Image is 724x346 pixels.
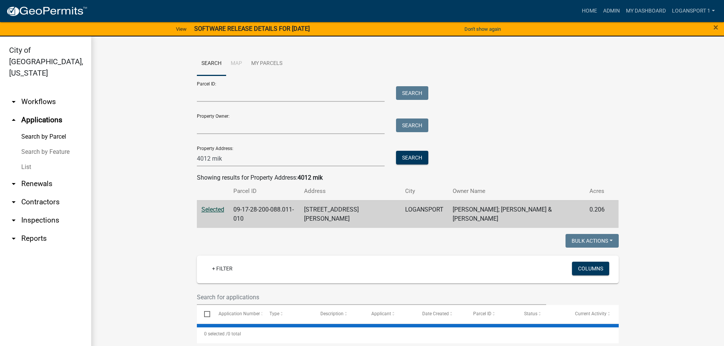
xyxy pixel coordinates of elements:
td: 09-17-28-200-088.011-010 [229,200,300,228]
span: Current Activity [575,311,607,316]
datatable-header-cell: Parcel ID [466,305,517,323]
div: 0 total [197,324,619,343]
a: My Dashboard [623,4,669,18]
th: Acres [585,182,609,200]
button: Search [396,151,428,164]
button: Search [396,118,428,132]
button: Columns [572,262,609,275]
i: arrow_drop_up [9,115,18,125]
th: Address [299,182,401,200]
i: arrow_drop_down [9,216,18,225]
datatable-header-cell: Status [517,305,568,323]
div: Showing results for Property Address: [197,173,619,182]
i: arrow_drop_down [9,197,18,207]
span: Application Number [219,311,260,316]
span: Status [524,311,537,316]
span: × [713,22,718,33]
datatable-header-cell: Select [197,305,211,323]
span: Date Created [422,311,449,316]
a: Admin [600,4,623,18]
button: Close [713,23,718,32]
a: View [173,23,190,35]
a: Search [197,52,226,76]
datatable-header-cell: Applicant [364,305,415,323]
td: [PERSON_NAME]; [PERSON_NAME] & [PERSON_NAME] [448,200,585,228]
input: Search for applications [197,289,547,305]
a: Home [579,4,600,18]
span: Description [320,311,344,316]
strong: 4012 mik [298,174,323,181]
i: arrow_drop_down [9,179,18,188]
datatable-header-cell: Current Activity [568,305,619,323]
datatable-header-cell: Type [262,305,313,323]
a: Logansport 1 [669,4,718,18]
span: Applicant [371,311,391,316]
i: arrow_drop_down [9,97,18,106]
th: Owner Name [448,182,585,200]
th: Parcel ID [229,182,300,200]
datatable-header-cell: Application Number [211,305,262,323]
i: arrow_drop_down [9,234,18,243]
a: Selected [201,206,224,213]
th: City [401,182,448,200]
button: Don't show again [461,23,504,35]
button: Search [396,86,428,100]
span: Parcel ID [473,311,491,316]
span: 0 selected / [204,331,228,337]
datatable-header-cell: Date Created [415,305,466,323]
td: LOGANSPORT [401,200,448,228]
datatable-header-cell: Description [313,305,364,323]
span: Type [269,311,279,316]
td: 0.206 [585,200,609,228]
a: My Parcels [247,52,287,76]
button: Bulk Actions [566,234,619,248]
td: [STREET_ADDRESS][PERSON_NAME] [299,200,401,228]
a: + Filter [206,262,239,275]
strong: SOFTWARE RELEASE DETAILS FOR [DATE] [194,25,310,32]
